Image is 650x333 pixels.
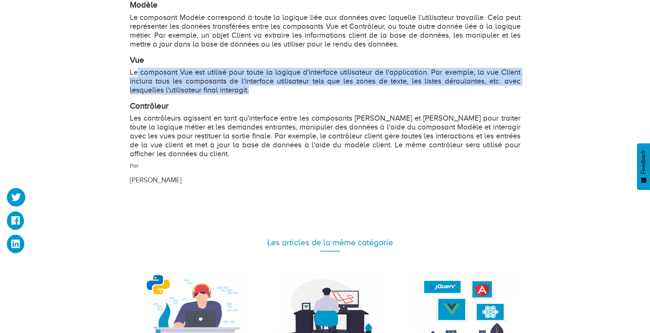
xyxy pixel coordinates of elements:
button: Feedback - Afficher l’enquête [637,143,650,190]
p: Les contrôleurs agissent en tant qu'interface entre les composants [PERSON_NAME] et [PERSON_NAME]... [130,114,520,158]
div: Par [125,162,459,185]
strong: Modèle [130,0,158,9]
p: Le composant Vue est utilisé pour toute la logique d'interface utilisateur de l'application. Par ... [130,68,520,95]
strong: Contrôleur [130,101,169,110]
p: Le composant Modèle correspond à toute la logique liée aux données avec laquelle l'utilisateur tr... [130,13,520,49]
h3: [PERSON_NAME] [130,176,454,184]
strong: Vue [130,56,144,64]
div: Les articles de la même catégorie [135,236,526,249]
span: Feedback [640,150,647,174]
